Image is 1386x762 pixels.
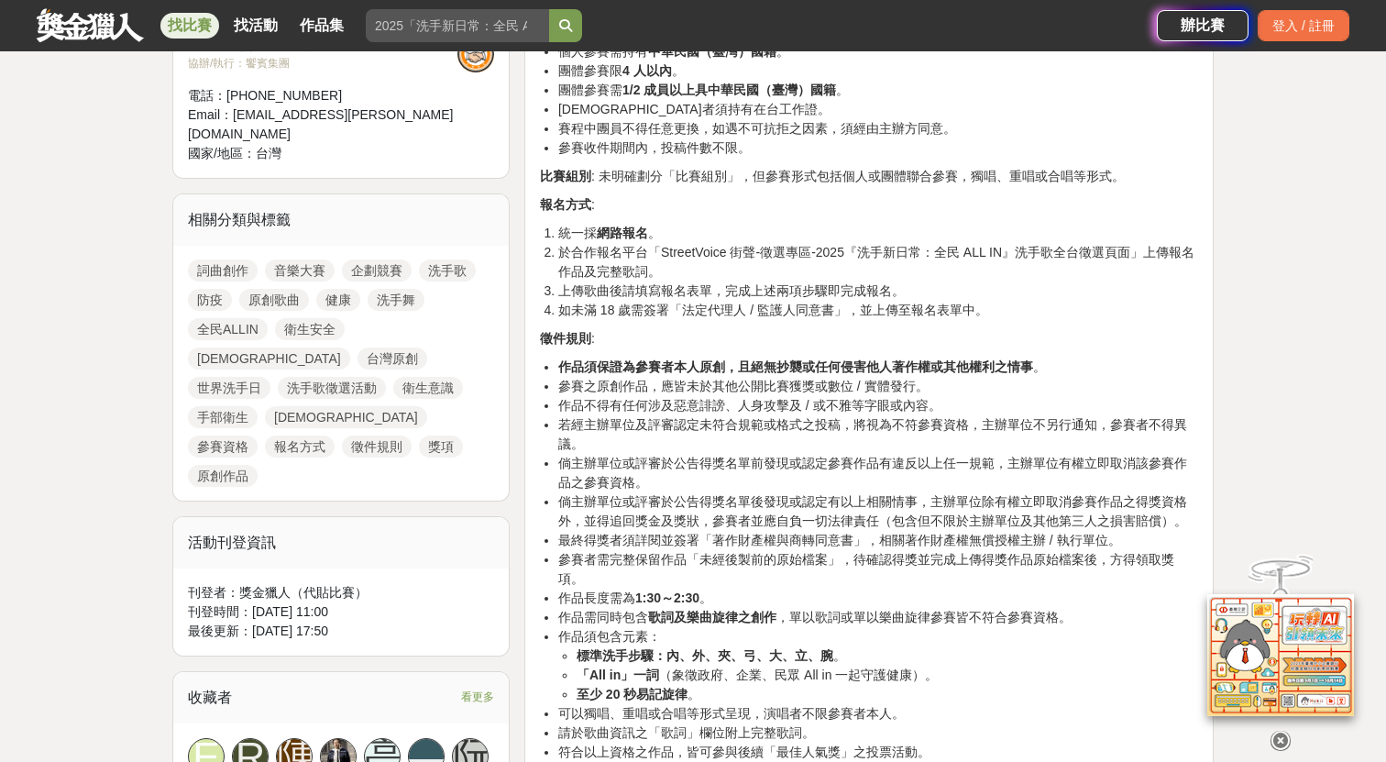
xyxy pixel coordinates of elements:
a: 原創歌曲 [239,289,309,311]
strong: 1/2 成員以上具中華民國（臺灣）國籍 [622,83,836,97]
span: 收藏者 [188,690,232,705]
a: 洗手歌 [419,260,476,282]
div: 電話： [PHONE_NUMBER] [188,86,457,105]
a: 參賽資格 [188,436,258,458]
li: 。 [558,358,1198,377]
li: 團體參賽限 。 [558,61,1198,81]
li: （象徵政府、企業、民眾 All in 一起守護健康）。 [577,666,1198,685]
a: 防疫 [188,289,232,311]
a: 原創作品 [188,465,258,487]
li: 最終得獎者須詳閱並簽署「著作財產權與商轉同意書」，相關著作財產權無償授權主辦 / 執行單位。 [558,531,1198,550]
strong: 網路報名 [597,226,648,240]
li: [DEMOGRAPHIC_DATA]者須持有在台工作證。 [558,100,1198,119]
img: d2146d9a-e6f6-4337-9592-8cefde37ba6b.png [1207,594,1354,716]
div: 最後更新： [DATE] 17:50 [188,622,494,641]
strong: 報名方式 [540,197,591,212]
strong: 比賽組別 [540,169,591,183]
li: 倘主辦單位或評審於公告得獎名單前發現或認定參賽作品有違反以上任一規範，主辦單位有權立即取消該參賽作品之參賽資格。 [558,454,1198,492]
div: 協辦/執行： 饗賓集團 [188,55,457,72]
li: 可以獨唱、重唱或合唱等形式呈現，演唱者不限參賽者本人。 [558,704,1198,723]
li: 作品須包含元素： [558,627,1198,704]
li: 統一採 。 [558,224,1198,243]
a: 洗手舞 [368,289,424,311]
strong: 歌詞及樂曲旋律之創作 [648,610,776,624]
strong: 「All in」一詞 [577,668,659,682]
a: 台灣原創 [357,348,427,370]
li: 。 [577,685,1198,704]
p: : [540,329,1198,348]
div: 登入 / 註冊 [1258,10,1349,41]
li: 參賽收件期間內，投稿件數不限。 [558,138,1198,158]
li: 符合以上資格之作品，皆可參與後續「最佳人氣獎」之投票活動。 [558,743,1198,762]
a: 全民ALLIN [188,318,268,340]
li: 參賽者需完整保留作品「未經後製前的原始檔案」，待確認得獎並完成上傳得獎作品原始檔案後，方得領取獎項。 [558,550,1198,589]
a: 衛生安全 [275,318,345,340]
a: 健康 [316,289,360,311]
a: [DEMOGRAPHIC_DATA] [188,348,350,370]
a: 詞曲創作 [188,260,258,282]
span: 國家/地區： [188,146,256,160]
div: Email： [EMAIL_ADDRESS][PERSON_NAME][DOMAIN_NAME] [188,105,457,144]
a: 報名方式 [265,436,335,458]
a: 徵件規則 [342,436,412,458]
li: 倘主辦單位或評審於公告得獎名單後發現或認定有以上相關情事，主辦單位除有權立即取消參賽作品之得獎資格外，並得追回獎金及獎狀，參賽者並應自負一切法律責任（包含但不限於主辦單位及其他第三人之損害賠償）。 [558,492,1198,531]
li: 賽程中團員不得任意更換，如遇不可抗拒之因素，須經由主辦方同意。 [558,119,1198,138]
li: 上傳歌曲後請填寫報名表單，完成上述兩項步驟即完成報名。 [558,282,1198,301]
span: 台灣 [256,146,281,160]
strong: 至少 20 秒易記旋律 [577,687,687,701]
a: 衛生意識 [393,377,463,399]
input: 2025「洗手新日常：全民 ALL IN」洗手歌全台徵選 [366,9,549,42]
li: 於合作報名平台「StreetVoice 街聲-徵選專區-2025『洗手新日常：全民 ALL IN』洗手歌全台徵選頁面」上傳報名作品及完整歌詞。 [558,243,1198,282]
strong: 徵件規則 [540,331,591,346]
a: [DEMOGRAPHIC_DATA] [265,406,427,428]
li: 請於歌曲資訊之「歌詞」欄位附上完整歌詞。 [558,723,1198,743]
a: 獎項 [419,436,463,458]
li: 參賽之原創作品，應皆未於其他公開比賽獲獎或數位 / 實體發行。 [558,377,1198,396]
a: 作品集 [292,13,351,39]
p: : 未明確劃分「比賽組別」，但參賽形式包括個人或團體聯合參賽，獨唱、重唱或合唱等形式。 [540,167,1198,186]
li: 。 [577,646,1198,666]
strong: 4 人以內 [622,63,672,78]
li: 若經主辦單位及評審認定未符合規範或格式之投稿，將視為不符參賽資格，主辦單位不另行通知，參賽者不得異議。 [558,415,1198,454]
strong: 作品須保證為參賽者本人原創，且絕無抄襲或任何侵害他人著作權或其他權利之情事 [558,359,1033,374]
li: 團體參賽需 。 [558,81,1198,100]
span: 看更多 [461,687,494,707]
a: 手部衛生 [188,406,258,428]
a: 找比賽 [160,13,219,39]
li: 作品長度需為 。 [558,589,1198,608]
a: 世界洗手日 [188,377,270,399]
strong: 1:30～2:30 [635,591,699,605]
li: 作品需同時包含 ，單以歌詞或單以樂曲旋律參賽皆不符合參賽資格。 [558,608,1198,627]
a: 洗手歌徵選活動 [278,377,386,399]
a: 音樂大賽 [265,260,335,282]
p: : [540,195,1198,215]
li: 作品不得有任何涉及惡意誹謗、人身攻擊及 / 或不雅等字眼或內容。 [558,396,1198,415]
a: 辦比賽 [1157,10,1248,41]
div: 刊登時間： [DATE] 11:00 [188,602,494,622]
a: 找活動 [226,13,285,39]
div: 活動刊登資訊 [173,517,509,569]
strong: 中華民國（臺灣）國籍 [648,44,776,59]
div: 相關分類與標籤 [173,194,509,246]
li: 個人參賽需持有 。 [558,42,1198,61]
li: 如未滿 18 歲需簽署「法定代理人 / 監護人同意書」，並上傳至報名表單中。 [558,301,1198,320]
div: 刊登者： 獎金獵人（代貼比賽） [188,583,494,602]
strong: 標準洗手步驟：內、外、夾、弓、大、立、腕 [577,648,833,663]
a: 企劃競賽 [342,260,412,282]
